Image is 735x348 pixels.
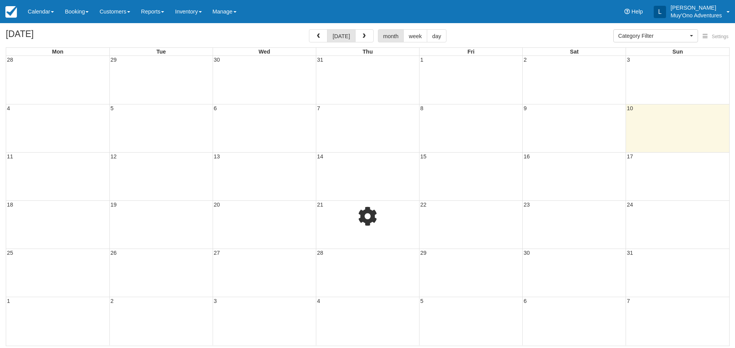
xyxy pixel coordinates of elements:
[316,153,324,160] span: 14
[110,250,117,256] span: 26
[613,29,698,42] button: Category Filter
[327,29,355,42] button: [DATE]
[626,298,631,304] span: 7
[316,202,324,208] span: 21
[403,29,427,42] button: week
[626,57,631,63] span: 3
[523,298,527,304] span: 6
[624,9,630,14] i: Help
[362,49,373,55] span: Thu
[5,6,17,18] img: checkfront-main-nav-mini-logo.png
[523,105,527,111] span: 9
[626,250,634,256] span: 31
[316,298,321,304] span: 4
[213,105,218,111] span: 6
[110,153,117,160] span: 12
[110,105,114,111] span: 5
[626,202,634,208] span: 24
[6,250,14,256] span: 25
[420,153,427,160] span: 15
[523,250,530,256] span: 30
[156,49,166,55] span: Tue
[631,8,643,15] span: Help
[316,250,324,256] span: 28
[6,29,103,44] h2: [DATE]
[6,202,14,208] span: 18
[316,57,324,63] span: 31
[420,105,424,111] span: 8
[712,34,728,39] span: Settings
[420,57,424,63] span: 1
[420,202,427,208] span: 22
[213,153,221,160] span: 13
[213,298,218,304] span: 3
[467,49,474,55] span: Fri
[213,202,221,208] span: 20
[626,105,634,111] span: 10
[213,57,221,63] span: 30
[654,6,666,18] div: L
[110,298,114,304] span: 2
[6,57,14,63] span: 28
[258,49,270,55] span: Wed
[6,153,14,160] span: 11
[671,4,722,12] p: [PERSON_NAME]
[420,298,424,304] span: 5
[427,29,446,42] button: day
[523,153,530,160] span: 16
[671,12,722,19] p: Muy'Ono Adventures
[110,57,117,63] span: 29
[618,32,688,40] span: Category Filter
[523,57,527,63] span: 2
[213,250,221,256] span: 27
[110,202,117,208] span: 19
[52,49,64,55] span: Mon
[570,49,579,55] span: Sat
[420,250,427,256] span: 29
[378,29,404,42] button: month
[626,153,634,160] span: 17
[673,49,683,55] span: Sun
[523,202,530,208] span: 23
[6,105,11,111] span: 4
[316,105,321,111] span: 7
[698,31,733,42] button: Settings
[6,298,11,304] span: 1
